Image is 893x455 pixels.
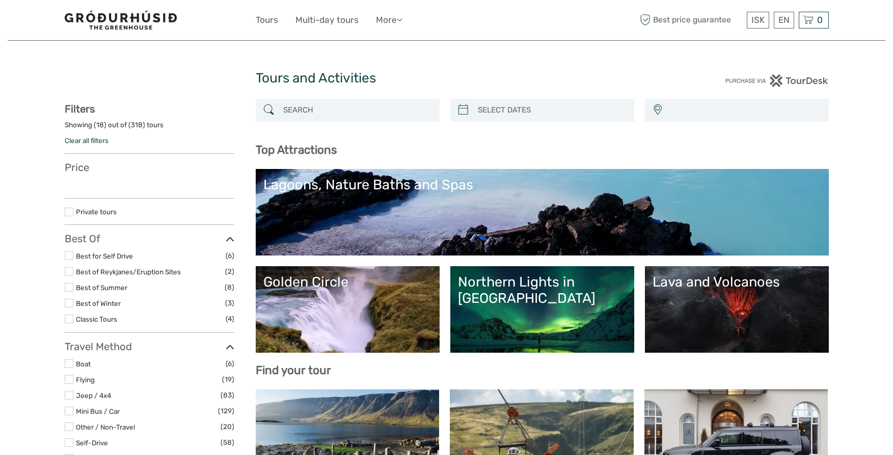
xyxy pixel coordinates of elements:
[65,120,234,136] div: Showing ( ) out of ( ) tours
[225,297,234,309] span: (3)
[76,423,135,431] a: Other / Non-Travel
[76,283,127,292] a: Best of Summer
[458,274,627,307] div: Northern Lights in [GEOGRAPHIC_DATA]
[376,13,402,27] a: More
[256,143,337,157] b: Top Attractions
[279,101,435,119] input: SEARCH
[76,360,91,368] a: Boat
[218,405,234,417] span: (129)
[221,421,234,433] span: (20)
[76,407,120,415] a: Mini Bus / Car
[225,266,234,277] span: (2)
[76,208,117,216] a: Private tours
[76,252,133,260] a: Best for Self Drive
[226,250,234,262] span: (6)
[638,12,744,29] span: Best price guarantee
[725,74,828,87] img: PurchaseViaTourDesk.png
[65,103,95,115] strong: Filters
[751,15,765,25] span: ISK
[226,313,234,325] span: (4)
[65,136,109,145] a: Clear all filters
[263,177,821,193] div: Lagoons, Nature Baths and Spas
[226,358,234,369] span: (6)
[76,391,111,400] a: Jeep / 4x4
[474,101,629,119] input: SELECT DATES
[458,274,627,345] a: Northern Lights in [GEOGRAPHIC_DATA]
[256,13,278,27] a: Tours
[96,120,104,130] label: 18
[263,177,821,248] a: Lagoons, Nature Baths and Spas
[65,161,234,174] h3: Price
[76,299,121,307] a: Best of Winter
[256,70,638,87] h1: Tours and Activities
[263,274,432,290] div: Golden Circle
[221,389,234,401] span: (83)
[76,315,117,323] a: Classic Tours
[221,437,234,448] span: (58)
[653,274,821,345] a: Lava and Volcanoes
[65,11,177,30] img: 1578-341a38b5-ce05-4595-9f3d-b8aa3718a0b3_logo_small.jpg
[816,15,824,25] span: 0
[256,363,331,377] b: Find your tour
[65,233,234,245] h3: Best Of
[295,13,359,27] a: Multi-day tours
[76,268,181,276] a: Best of Reykjanes/Eruption Sites
[222,374,234,385] span: (19)
[76,439,108,447] a: Self-Drive
[225,281,234,293] span: (8)
[774,12,794,29] div: EN
[131,120,143,130] label: 318
[76,376,95,384] a: Flying
[263,274,432,345] a: Golden Circle
[65,340,234,353] h3: Travel Method
[653,274,821,290] div: Lava and Volcanoes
